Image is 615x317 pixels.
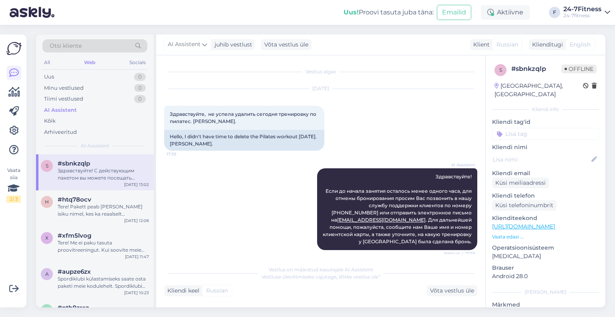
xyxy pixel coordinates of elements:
[563,12,601,19] div: 24-7fitness
[58,239,149,254] div: Tere! Me ei paku tasuta proovitreeningut. Kui soovite meie spordiklubis käia proovitreeningul, sa...
[44,95,83,103] div: Tiimi vestlused
[496,40,518,49] span: Russian
[6,196,21,203] div: 2 / 3
[134,84,146,92] div: 0
[344,8,434,17] div: Proovi tasuta juba täna:
[46,163,48,169] span: s
[492,223,555,230] a: [URL][DOMAIN_NAME]
[58,268,91,275] span: #aupze6zx
[58,160,90,167] span: #sbnkzqlp
[427,285,477,296] div: Võta vestlus üle
[494,82,583,99] div: [GEOGRAPHIC_DATA], [GEOGRAPHIC_DATA]
[492,214,599,222] p: Klienditeekond
[261,39,312,50] div: Võta vestlus üle
[6,41,22,56] img: Askly Logo
[134,95,146,103] div: 0
[563,6,610,19] a: 24-7Fitness24-7fitness
[445,162,475,168] span: AI Assistent
[492,169,599,178] p: Kliendi email
[45,199,49,205] span: h
[44,117,56,125] div: Kõik
[6,167,21,203] div: Vaata siia
[81,142,109,149] span: AI Assistent
[492,192,599,200] p: Kliendi telefon
[492,118,599,126] p: Kliendi tag'id
[549,7,560,18] div: F
[269,267,373,273] span: Vestlus on määratud kasutajale AI Assistent
[492,155,590,164] input: Lisa nimi
[44,128,77,136] div: Arhiveeritud
[124,290,149,296] div: [DATE] 10:23
[492,264,599,272] p: Brauser
[211,40,252,49] div: juhib vestlust
[125,254,149,260] div: [DATE] 11:47
[499,67,502,73] span: s
[492,272,599,281] p: Android 28.0
[58,304,89,311] span: #pth8zrez
[44,84,84,92] div: Minu vestlused
[45,307,49,313] span: p
[58,167,149,182] div: Здравствуйте! С действующим пакетом вы можете посещать спортивный клуб один раз в день. Это означ...
[164,287,199,295] div: Kliendi keel
[261,274,380,280] span: Vestluse ülevõtmiseks vajutage
[492,301,599,309] p: Märkmed
[437,5,471,20] button: Emailid
[170,111,318,124] span: Здравствуйте, не успела удалить сегодня тренировку по пилатес. [PERSON_NAME].
[344,8,359,16] b: Uus!
[167,151,197,157] span: 17:39
[134,73,146,81] div: 0
[58,232,91,239] span: #xfm5lvog
[563,6,601,12] div: 24-7Fitness
[336,274,380,280] i: „Võtke vestlus üle”
[492,106,599,113] div: Kliendi info
[44,73,54,81] div: Uus
[444,250,475,256] span: Nähtud ✓ 17:39
[124,218,149,224] div: [DATE] 12:06
[58,275,149,290] div: Spordiklubi külastamiseks saate osta paketi meie kodulehelt. Spordiklubi pakett peab olema vormis...
[42,57,52,68] div: All
[570,40,591,49] span: English
[164,85,477,92] div: [DATE]
[481,5,530,20] div: Aktiivne
[82,57,97,68] div: Web
[511,64,561,74] div: # sbnkzqlp
[492,178,549,188] div: Küsi meiliaadressi
[168,40,201,49] span: AI Assistent
[492,252,599,260] p: [MEDICAL_DATA]
[470,40,490,49] div: Klient
[44,106,77,114] div: AI Assistent
[58,196,91,203] span: #htq78ocv
[128,57,147,68] div: Socials
[561,65,597,73] span: Offline
[492,289,599,296] div: [PERSON_NAME]
[529,40,563,49] div: Klienditugi
[45,235,48,241] span: x
[58,203,149,218] div: Tere! Pakett peab [PERSON_NAME] isiku nimel, kes ka reaalselt spordiklubi külastab. Teise isiku s...
[492,233,599,240] p: Vaata edasi ...
[164,68,477,75] div: Vestlus algas
[337,217,426,223] a: [EMAIL_ADDRESS][DOMAIN_NAME]
[492,200,557,211] div: Küsi telefoninumbrit
[124,182,149,188] div: [DATE] 13:02
[50,42,82,50] span: Otsi kliente
[492,244,599,252] p: Operatsioonisüsteem
[45,271,49,277] span: a
[492,128,599,140] input: Lisa tag
[164,130,324,151] div: Hello, I didn't have time to delete the Pilates workout [DATE]. [PERSON_NAME].
[206,287,228,295] span: Russian
[492,143,599,151] p: Kliendi nimi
